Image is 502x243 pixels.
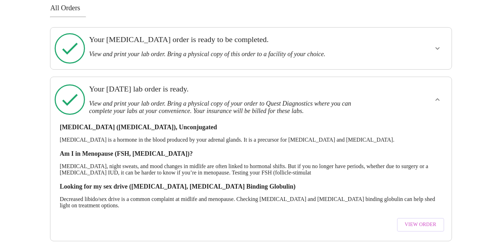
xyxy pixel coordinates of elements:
button: show more [429,40,446,57]
p: [MEDICAL_DATA], night sweats, and mood changes in midlife are often linked to hormonal shifts. Bu... [60,163,442,176]
h3: All Orders [50,4,452,12]
h3: Your [MEDICAL_DATA] order is ready to be completed. [89,35,374,44]
h3: [MEDICAL_DATA] ([MEDICAL_DATA]), Unconjugated [60,124,442,131]
p: Decreased libido/sex drive is a common complaint at midlife and menopause. Checking [MEDICAL_DATA... [60,196,442,209]
p: [MEDICAL_DATA] is a hormone in the blood produced by your adrenal glands. It is a precursor for [... [60,137,442,143]
button: show more [429,91,446,108]
h3: View and print your lab order. Bring a physical copy of this order to a facility of your choice. [89,51,374,58]
span: View Order [405,220,436,229]
h3: View and print your lab order. Bring a physical copy of your order to Quest Diagnostics where you... [89,100,374,115]
h3: Looking for my sex drive ([MEDICAL_DATA], [MEDICAL_DATA] Binding Globulin) [60,183,442,190]
button: View Order [397,218,444,232]
h3: Am I in Menopause (FSH, [MEDICAL_DATA])? [60,150,442,158]
h3: Your [DATE] lab order is ready. [89,84,374,94]
a: View Order [395,214,446,235]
